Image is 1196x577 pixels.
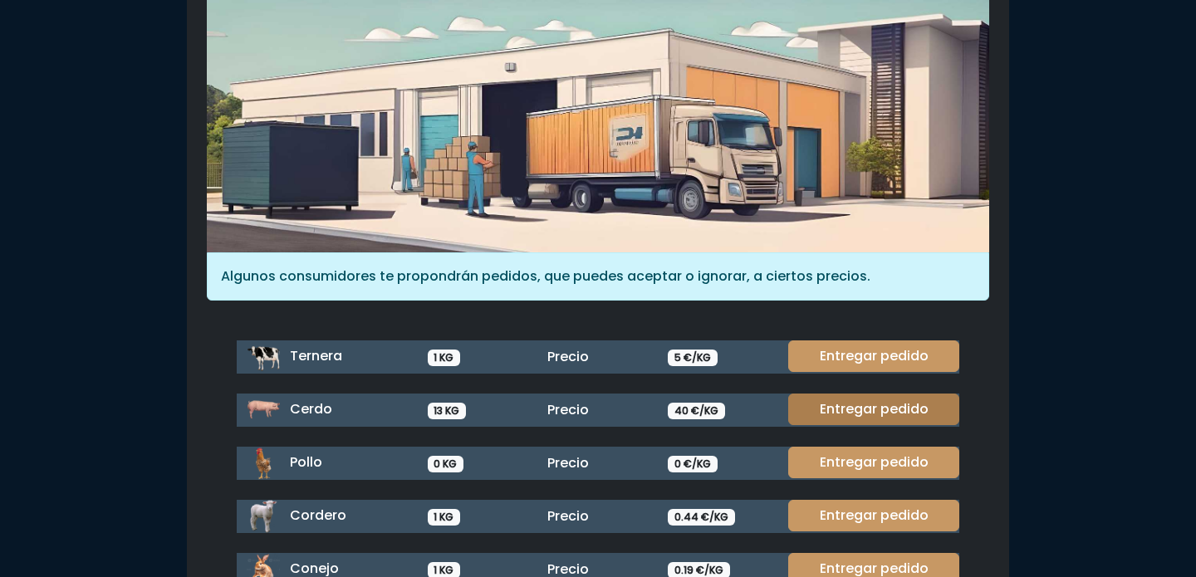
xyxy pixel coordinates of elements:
[290,346,342,365] span: Ternera
[207,252,989,301] div: Algunos consumidores te propondrán pedidos, que puedes aceptar o ignorar, a ciertos precios.
[290,506,346,525] span: Cordero
[428,509,461,526] span: 1 KG
[247,340,280,374] img: ternera.png
[428,403,467,419] span: 13 KG
[537,453,658,473] div: Precio
[537,347,658,367] div: Precio
[668,509,735,526] span: 0.44 €/KG
[788,447,959,478] a: Entregar pedido
[788,394,959,425] a: Entregar pedido
[290,399,332,418] span: Cerdo
[247,447,280,480] img: pollo.png
[537,506,658,526] div: Precio
[290,452,322,472] span: Pollo
[788,500,959,531] a: Entregar pedido
[537,400,658,420] div: Precio
[428,350,461,366] span: 1 KG
[668,350,718,366] span: 5 €/KG
[247,394,280,427] img: cerdo.png
[788,340,959,372] a: Entregar pedido
[428,456,464,472] span: 0 KG
[668,403,725,419] span: 40 €/KG
[247,500,280,533] img: cordero.png
[668,456,718,472] span: 0 €/KG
